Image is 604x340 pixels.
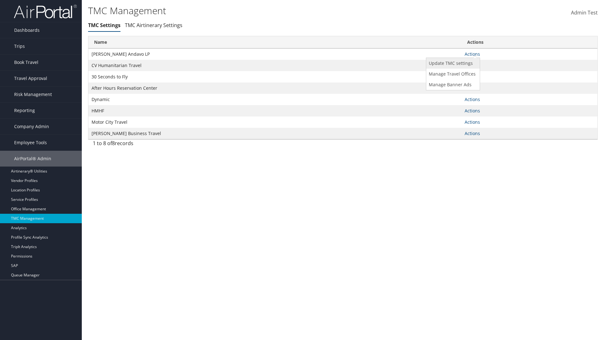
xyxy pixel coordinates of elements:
[93,139,211,150] div: 1 to 8 of records
[88,48,461,60] td: [PERSON_NAME] Andavo LP
[14,22,40,38] span: Dashboards
[465,130,480,136] a: Actions
[14,54,38,70] span: Book Travel
[112,140,115,147] span: 8
[571,3,598,23] a: Admin Test
[465,119,480,125] a: Actions
[88,94,461,105] td: Dynamic
[88,36,461,48] th: Name: activate to sort column ascending
[88,22,120,29] a: TMC Settings
[14,87,52,102] span: Risk Management
[465,96,480,102] a: Actions
[88,82,461,94] td: After Hours Reservation Center
[88,128,461,139] td: [PERSON_NAME] Business Travel
[426,58,478,69] a: Update TMC settings
[88,60,461,71] td: CV Humanitarian Travel
[125,22,182,29] a: TMC Airtinerary Settings
[14,103,35,118] span: Reporting
[14,151,51,167] span: AirPortal® Admin
[14,71,47,86] span: Travel Approval
[14,4,77,19] img: airportal-logo.png
[14,135,47,150] span: Employee Tools
[465,108,480,114] a: Actions
[461,36,597,48] th: Actions
[88,105,461,116] td: HMHF
[426,69,478,79] a: Manage Travel Offices
[465,51,480,57] a: Actions
[88,116,461,128] td: Motor City Travel
[88,71,461,82] td: 30 Seconds to Fly
[14,38,25,54] span: Trips
[426,79,478,90] a: Manage Banner Ads
[88,4,428,17] h1: TMC Management
[14,119,49,134] span: Company Admin
[571,9,598,16] span: Admin Test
